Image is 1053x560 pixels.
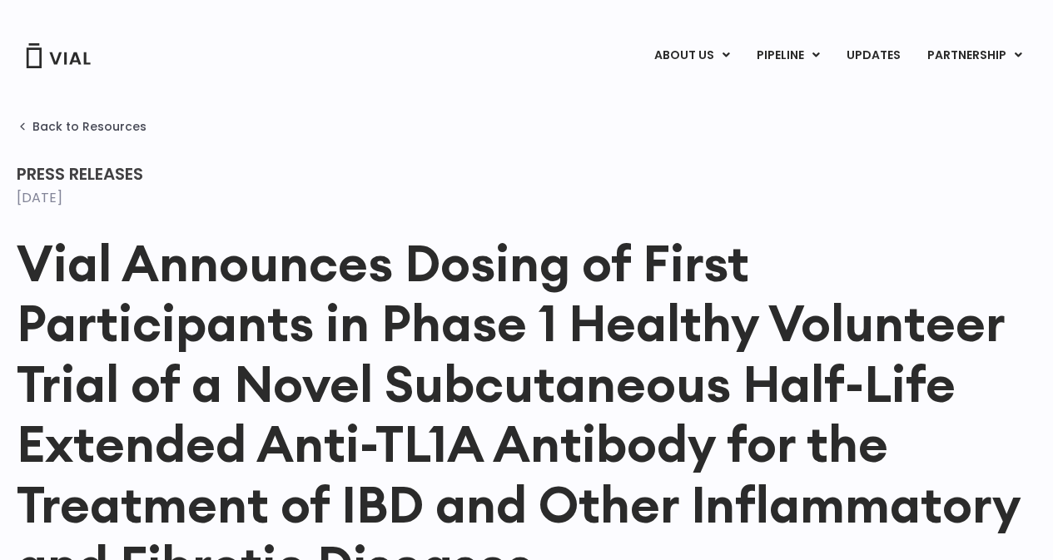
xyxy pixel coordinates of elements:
a: PIPELINEMenu Toggle [743,42,832,70]
a: UPDATES [833,42,913,70]
a: ABOUT USMenu Toggle [641,42,743,70]
img: Vial Logo [25,43,92,68]
a: Back to Resources [17,120,147,133]
a: PARTNERSHIPMenu Toggle [914,42,1036,70]
span: Back to Resources [32,120,147,133]
span: Press Releases [17,162,143,186]
time: [DATE] [17,188,62,207]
